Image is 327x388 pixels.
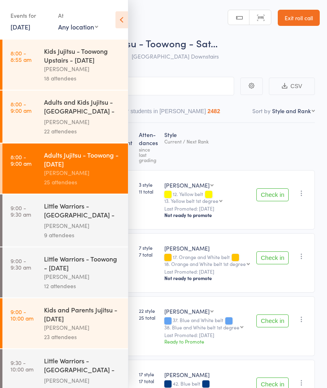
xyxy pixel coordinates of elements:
div: 12 attendees [44,281,121,291]
div: 38. Blue and White belt 1st degree [164,325,239,330]
div: Any location [58,22,98,31]
span: [GEOGRAPHIC_DATA] Downstairs [132,52,219,60]
div: 18. Orange and White belt 1st degree [164,261,246,266]
div: Style and Rank [272,107,311,115]
span: 7 style [139,244,158,251]
div: 9 attendees [44,230,121,240]
div: 13. Yellow belt 1st degree [164,198,218,203]
div: [PERSON_NAME] [44,168,121,177]
time: 8:00 - 9:00 am [10,154,31,167]
small: Last Promoted: [DATE] [164,269,250,274]
span: 11 total [139,188,158,195]
time: 8:00 - 8:55 am [10,50,31,63]
div: 12. Yellow belt [164,191,250,203]
div: [PERSON_NAME] [44,272,121,281]
div: [PERSON_NAME] [164,371,250,379]
div: 23 attendees [44,332,121,342]
div: 37. Blue and White belt [164,317,250,329]
a: Exit roll call [278,10,320,26]
div: Kids Jujitsu - Toowong Upstairs - [DATE] [44,46,121,64]
div: Ready to Promote [164,338,250,345]
time: 9:30 - 10:00 am [10,359,34,372]
div: since last grading [139,147,158,162]
time: 9:00 - 9:30 am [10,257,31,270]
button: Check in [256,251,289,264]
div: 22 attendees [44,127,121,136]
div: Not ready to promote [164,212,250,218]
button: Check in [256,188,289,201]
div: 18 attendees [44,74,121,83]
div: Current / Next Rank [164,139,250,144]
span: 7 total [139,251,158,258]
div: Little Warriors - [GEOGRAPHIC_DATA] - [DATE] [44,201,121,221]
span: 25 total [139,314,158,321]
div: Atten­dances [136,127,161,167]
div: Adults and Kids Jujitsu - [GEOGRAPHIC_DATA] - [GEOGRAPHIC_DATA]... [44,97,121,117]
div: At [58,9,98,22]
div: [PERSON_NAME] [44,323,121,332]
div: Kids and Parents Jujitsu - [DATE] [44,305,121,323]
time: 9:00 - 9:30 am [10,205,31,217]
span: 3 style [139,181,158,188]
div: [PERSON_NAME] [44,64,121,74]
div: [PERSON_NAME] [44,117,121,127]
time: 9:00 - 10:00 am [10,308,34,321]
div: [PERSON_NAME] [164,244,250,252]
div: [PERSON_NAME] [44,376,121,385]
button: Check in [256,314,289,327]
div: Little Warriors - [GEOGRAPHIC_DATA] - [DATE] [44,356,121,376]
div: 2482 [208,108,220,114]
a: 9:00 -9:30 amLittle Warriors - Toowong - [DATE][PERSON_NAME]12 attendees [2,247,128,297]
a: 8:00 -9:00 amAdults and Kids Jujitsu - [GEOGRAPHIC_DATA] - [GEOGRAPHIC_DATA]...[PERSON_NAME]22 at... [2,91,128,143]
a: 9:00 -9:30 amLittle Warriors - [GEOGRAPHIC_DATA] - [DATE][PERSON_NAME]9 attendees [2,194,128,247]
span: Adults Jujitsu - Toowong - Sat… [80,36,218,50]
div: Little Warriors - Toowong - [DATE] [44,254,121,272]
label: Sort by [252,107,270,115]
small: Last Promoted: [DATE] [164,206,250,211]
div: [PERSON_NAME] [164,181,210,189]
button: Other students in [PERSON_NAME]2482 [115,104,220,122]
a: 8:00 -9:00 amAdults Jujitsu - Toowong - [DATE][PERSON_NAME]25 attendees [2,143,128,194]
div: [PERSON_NAME] [44,221,121,230]
div: Events for [10,9,50,22]
div: Adults Jujitsu - Toowong - [DATE] [44,150,121,168]
small: Last Promoted: [DATE] [164,332,250,338]
div: Not ready to promote [164,275,250,281]
time: 8:00 - 9:00 am [10,101,31,114]
span: 17 style [139,371,158,377]
div: 17. Orange and White belt [164,254,250,266]
span: 17 total [139,377,158,384]
a: 8:00 -8:55 amKids Jujitsu - Toowong Upstairs - [DATE][PERSON_NAME]18 attendees [2,40,128,90]
button: CSV [269,78,315,95]
a: 9:00 -10:00 amKids and Parents Jujitsu - [DATE][PERSON_NAME]23 attendees [2,298,128,348]
div: 25 attendees [44,177,121,187]
span: 22 style [139,307,158,314]
div: Style [161,127,253,167]
div: [PERSON_NAME] [164,307,210,315]
a: [DATE] [10,22,30,31]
